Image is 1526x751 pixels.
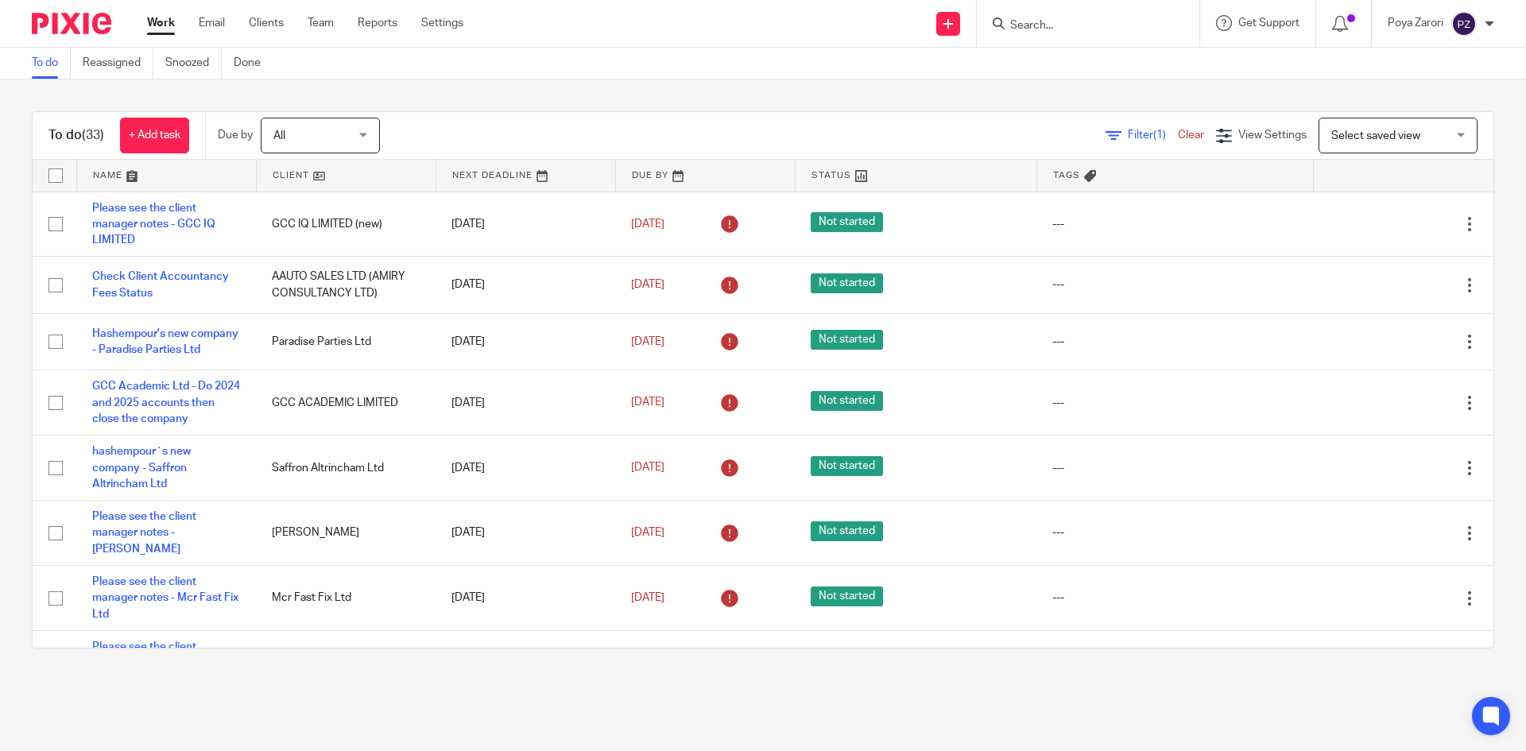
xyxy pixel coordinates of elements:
[631,463,664,474] span: [DATE]
[256,313,436,370] td: Paradise Parties Ltd
[1052,460,1297,476] div: ---
[1153,130,1166,141] span: (1)
[165,48,222,79] a: Snoozed
[82,129,104,141] span: (33)
[436,192,615,257] td: [DATE]
[436,566,615,631] td: [DATE]
[1388,15,1443,31] p: Poya Zarori
[631,219,664,230] span: [DATE]
[308,15,334,31] a: Team
[48,127,104,144] h1: To do
[92,446,191,490] a: hashempour`s new company - Saffron Altrincham Ltd
[92,328,238,355] a: Hashempour's new company - Paradise Parties Ltd
[256,257,436,313] td: AAUTO SALES LTD (AMIRY CONSULTANCY LTD)
[256,501,436,566] td: [PERSON_NAME]
[811,586,883,606] span: Not started
[631,527,664,538] span: [DATE]
[436,313,615,370] td: [DATE]
[92,203,215,246] a: Please see the client manager notes - GCC IQ LIMITED
[1052,334,1297,350] div: ---
[92,271,229,298] a: Check Client Accountancy Fees Status
[92,576,238,620] a: Please see the client manager notes - Mcr Fast Fix Ltd
[631,279,664,290] span: [DATE]
[32,13,111,34] img: Pixie
[811,212,883,232] span: Not started
[811,273,883,293] span: Not started
[1238,17,1299,29] span: Get Support
[811,330,883,350] span: Not started
[1128,130,1178,141] span: Filter
[1238,130,1307,141] span: View Settings
[436,370,615,436] td: [DATE]
[92,641,226,685] a: Please see the client manager notes - Mcr Body Work Ltd
[811,456,883,476] span: Not started
[147,15,175,31] a: Work
[273,130,285,141] span: All
[436,501,615,566] td: [DATE]
[358,15,397,31] a: Reports
[1178,130,1204,141] a: Clear
[256,370,436,436] td: GCC ACADEMIC LIMITED
[256,631,436,696] td: Mcr Body Work Ltd
[436,257,615,313] td: [DATE]
[1052,590,1297,606] div: ---
[631,397,664,408] span: [DATE]
[218,127,253,143] p: Due by
[436,631,615,696] td: [DATE]
[1451,11,1477,37] img: svg%3E
[631,592,664,603] span: [DATE]
[1052,395,1297,411] div: ---
[120,118,189,153] a: + Add task
[811,521,883,541] span: Not started
[631,336,664,347] span: [DATE]
[256,436,436,501] td: Saffron Altrincham Ltd
[1052,216,1297,232] div: ---
[1053,171,1080,180] span: Tags
[421,15,463,31] a: Settings
[92,511,196,555] a: Please see the client manager notes - [PERSON_NAME]
[1009,19,1152,33] input: Search
[1331,130,1420,141] span: Select saved view
[1052,277,1297,292] div: ---
[249,15,284,31] a: Clients
[811,391,883,411] span: Not started
[32,48,71,79] a: To do
[1052,525,1297,540] div: ---
[92,381,240,424] a: GCC Academic Ltd - Do 2024 and 2025 accounts then close the company
[256,566,436,631] td: Mcr Fast Fix Ltd
[256,192,436,257] td: GCC IQ LIMITED (new)
[83,48,153,79] a: Reassigned
[199,15,225,31] a: Email
[436,436,615,501] td: [DATE]
[234,48,273,79] a: Done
